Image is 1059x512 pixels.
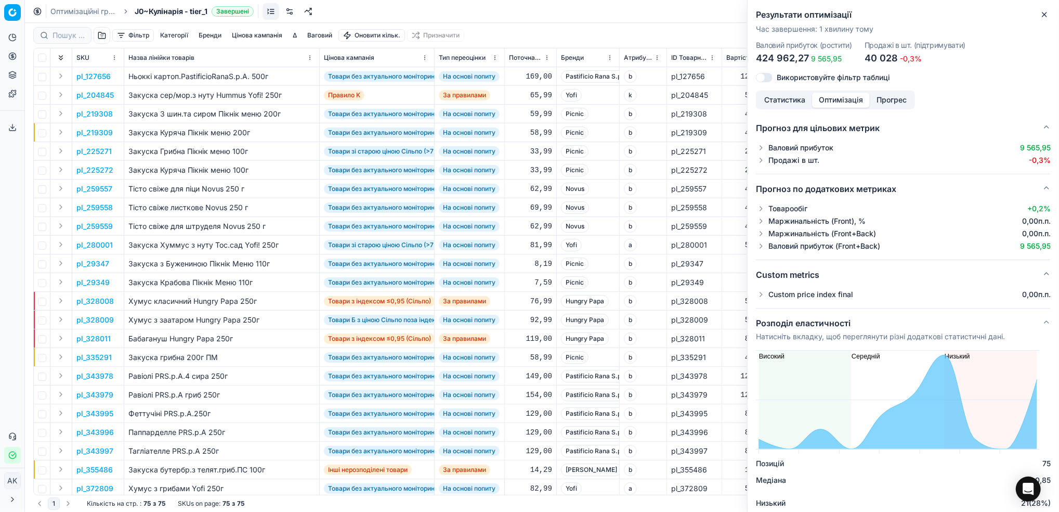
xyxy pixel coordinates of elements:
[756,113,1051,143] button: Прогноз для цільових метрик
[726,184,767,194] div: 42,84
[768,143,833,153] span: Валовий прибуток
[439,146,500,157] span: На основі попиту
[55,388,67,401] button: Expand
[726,54,753,62] span: Вартість
[726,371,767,381] div: 121,08
[671,334,717,344] div: pl_328011
[624,407,637,420] span: b
[726,352,767,363] div: 43,68
[289,29,301,42] button: Δ
[1029,156,1051,164] span: -0,3%
[561,314,609,326] span: Hungry Papa
[55,276,67,288] button: Expand
[55,145,67,157] button: Expand
[671,202,717,213] div: pl_259558
[561,426,635,439] span: Pastificio Rana S.p.A.
[561,183,589,195] span: Novus
[756,24,1051,34] p: Час завершення : 1 хвилину тому
[726,146,767,157] div: 25,50
[726,240,767,250] div: 58,77
[726,277,767,288] div: 5,64
[870,93,913,108] button: Прогрес
[76,165,113,175] button: pl_225272
[128,71,315,82] div: Ньоккі картоп.PastificioRanaS.p.A. 500г
[671,54,707,62] span: ID Товарної лінійки
[128,165,315,175] div: Закуска Куряча Пікнік меню 100г
[756,260,1051,289] button: Custom metrics
[509,146,552,157] div: 33,99
[1020,143,1051,152] span: 9 565,95
[671,259,717,269] div: pl_29347
[624,332,637,345] span: b
[439,109,500,119] span: На основі попиту
[76,109,113,119] button: pl_219308
[128,390,315,400] div: Равіолі PRS.p.A гриб 250г
[55,52,67,64] button: Expand all
[55,163,67,176] button: Expand
[128,90,315,100] div: Закуска сер/мор.з нуту Hummus Yofi! 250г
[756,42,852,49] dt: Валовий прибуток (ростити)
[76,408,113,419] button: pl_343995
[509,371,552,381] div: 149,00
[76,446,113,456] button: pl_343997
[76,296,114,306] p: pl_328008
[561,407,635,420] span: Pastificio Rana S.p.A.
[128,240,315,250] div: Закуска Хуммус з нуту Тос.сад Yofi! 250г
[768,203,807,214] span: Товарообіг
[509,334,552,344] div: 119,00
[76,127,113,138] p: pl_219309
[55,426,67,438] button: Expand
[509,90,552,100] div: 65,99
[76,240,113,250] p: pl_280001
[324,390,445,400] span: Товари без актуального моніторингу
[76,352,112,363] button: pl_335291
[50,6,117,17] a: Оптимізаційні групи
[324,184,445,194] span: Товари без актуального моніторингу
[324,259,445,269] span: Товари без актуального моніторингу
[55,257,67,270] button: Expand
[726,334,767,344] div: 82,47
[509,390,552,400] div: 154,00
[509,202,552,213] div: 69,99
[671,109,717,119] div: pl_219308
[128,259,315,269] div: Закуска з Бужениною Пікнік Меню 110г
[756,8,1051,21] h2: Результати оптимізації
[509,54,542,62] span: Поточна ціна
[76,427,114,438] p: pl_343996
[812,93,870,108] button: Оптимізація
[76,184,112,194] button: pl_259557
[324,408,445,419] span: Товари без актуального моніторингу
[624,314,637,326] span: b
[561,145,589,158] span: Picnic
[76,90,114,100] button: pl_204845
[55,88,67,101] button: Expand
[212,6,254,17] span: Завершені
[811,54,842,63] span: 9 565,95
[439,202,500,213] span: На основі попиту
[55,107,67,120] button: Expand
[324,54,374,62] span: Цінова кампанія
[561,370,635,382] span: Pastificio Rana S.p.A.
[128,315,315,325] div: Хумус з заатаром Hungry Papa 250г
[76,202,113,213] p: pl_259558
[5,473,20,489] span: AK
[156,29,192,42] button: Категорії
[439,352,500,363] span: На основі попиту
[756,309,1051,350] button: Розподіл еластичностіНатисніть вкладку, щоб переглянути різні додаткові статистичні дані.
[509,277,552,288] div: 7,59
[726,202,767,213] div: 47,33
[509,240,552,250] div: 81,99
[407,29,464,42] button: Призначити
[324,90,364,100] span: Правило K
[324,277,445,288] span: Товари без актуального моніторингу
[671,71,717,82] div: pl_127656
[128,352,315,363] div: Закуска грибна 200г ПМ
[624,295,637,308] span: b
[756,143,1051,174] div: Прогноз для цільових метрик
[48,497,60,510] button: 1
[324,352,445,363] span: Товари без актуального моніторингу
[726,71,767,82] div: 122,67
